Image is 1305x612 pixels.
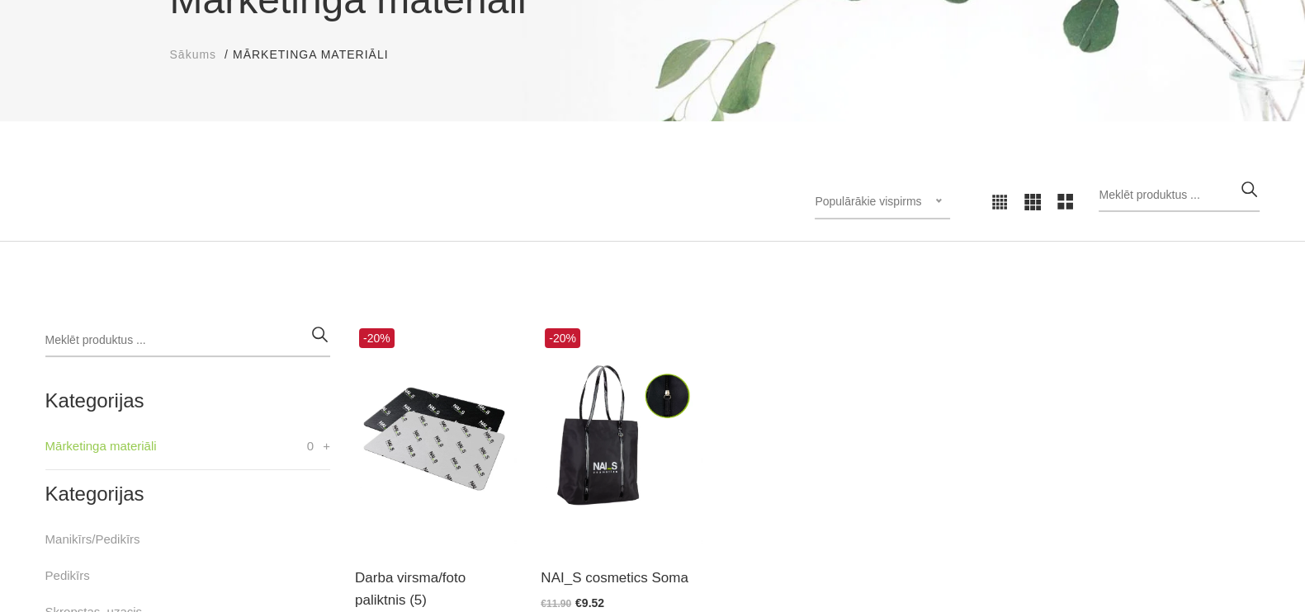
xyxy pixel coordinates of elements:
[170,48,217,61] span: Sākums
[45,483,330,505] h2: Kategorijas
[541,324,702,546] img: Ērta, eleganta, izturīga soma ar NAI_S cosmetics logo.Izmērs: 38 x 46 x 14 cm...
[355,567,516,611] a: Darba virsma/foto paliktnis (5)
[355,324,516,546] img: Darba virsmas paliktnis melnā un baltā krāsā....
[233,46,404,64] li: Mārketinga materiāli
[1099,179,1260,212] input: Meklēt produktus ...
[45,390,330,412] h2: Kategorijas
[45,436,157,456] a: Mārketinga materiāli
[359,328,395,348] span: -20%
[45,324,330,357] input: Meklēt produktus ...
[45,530,140,549] a: Manikīrs/Pedikīrs
[307,436,314,456] span: 0
[541,598,571,610] span: €11.90
[815,195,921,208] span: Populārākie vispirms
[323,436,330,456] a: +
[575,596,604,610] span: €9.52
[541,567,702,589] a: NAI_S cosmetics Soma
[170,46,217,64] a: Sākums
[545,328,580,348] span: -20%
[45,566,90,586] a: Pedikīrs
